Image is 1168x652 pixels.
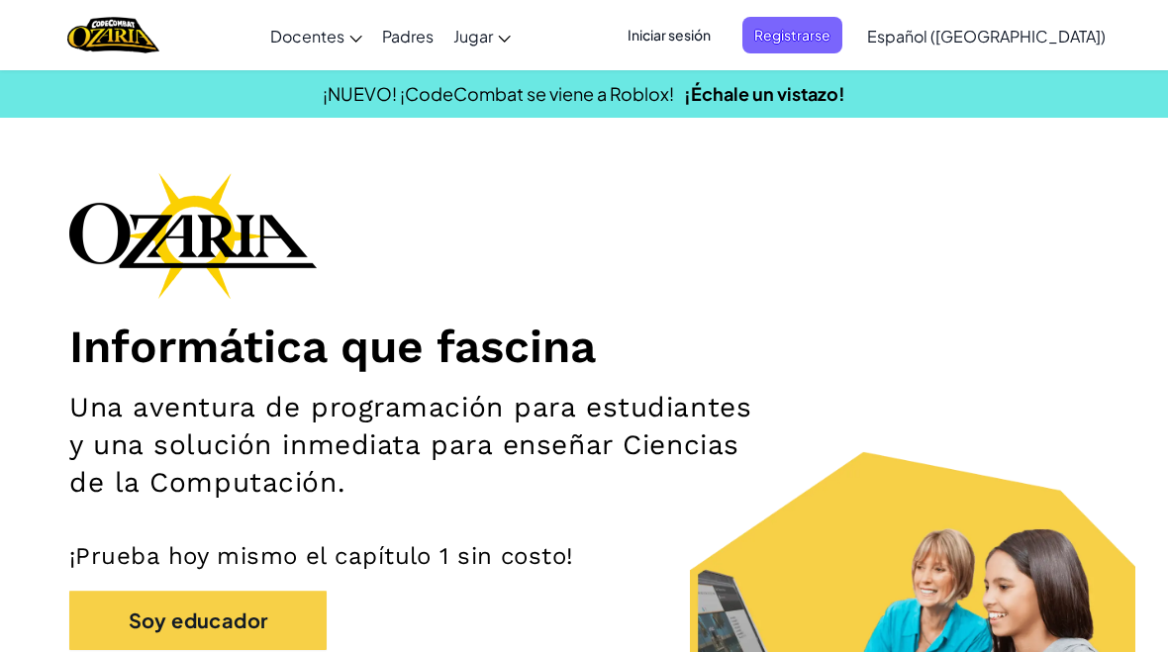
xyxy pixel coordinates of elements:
[260,9,372,62] a: Docentes
[69,319,1099,374] h1: Informática que fascina
[69,389,759,502] h2: Una aventura de programación para estudiantes y una solución inmediata para enseñar Ciencias de l...
[742,17,842,53] button: Registrarse
[67,15,159,55] img: Home
[616,17,723,53] button: Iniciar sesión
[857,9,1116,62] a: Español ([GEOGRAPHIC_DATA])
[67,15,159,55] a: Ozaria by CodeCombat logo
[323,82,674,105] span: ¡NUEVO! ¡CodeCombat se viene a Roblox!
[443,9,521,62] a: Jugar
[270,26,344,47] span: Docentes
[69,172,317,299] img: Ozaria branding logo
[453,26,493,47] span: Jugar
[372,9,443,62] a: Padres
[69,541,1099,571] p: ¡Prueba hoy mismo el capítulo 1 sin costo!
[69,591,327,650] button: Soy educador
[867,26,1106,47] span: Español ([GEOGRAPHIC_DATA])
[684,82,845,105] a: ¡Échale un vistazo!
